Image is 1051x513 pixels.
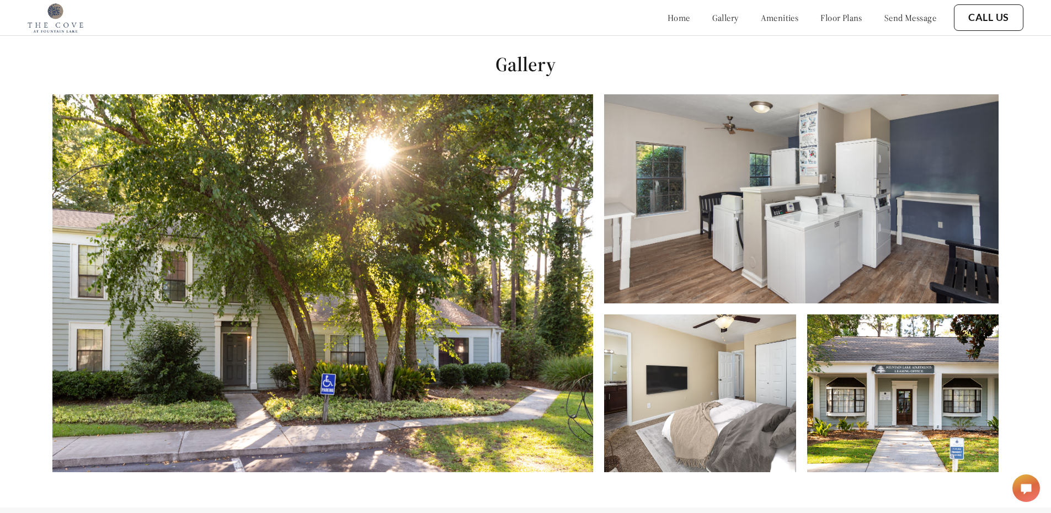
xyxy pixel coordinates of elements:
a: send message [884,12,936,23]
a: gallery [712,12,739,23]
a: home [668,12,690,23]
a: amenities [761,12,799,23]
img: Alt text [604,314,796,472]
img: Alt text [52,94,593,472]
a: Call Us [968,12,1009,24]
button: Call Us [954,4,1023,31]
a: floor plans [820,12,862,23]
img: Alt text [604,94,998,303]
img: cove_at_fountain_lake_logo.png [28,3,83,33]
img: Alt text [807,314,999,472]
